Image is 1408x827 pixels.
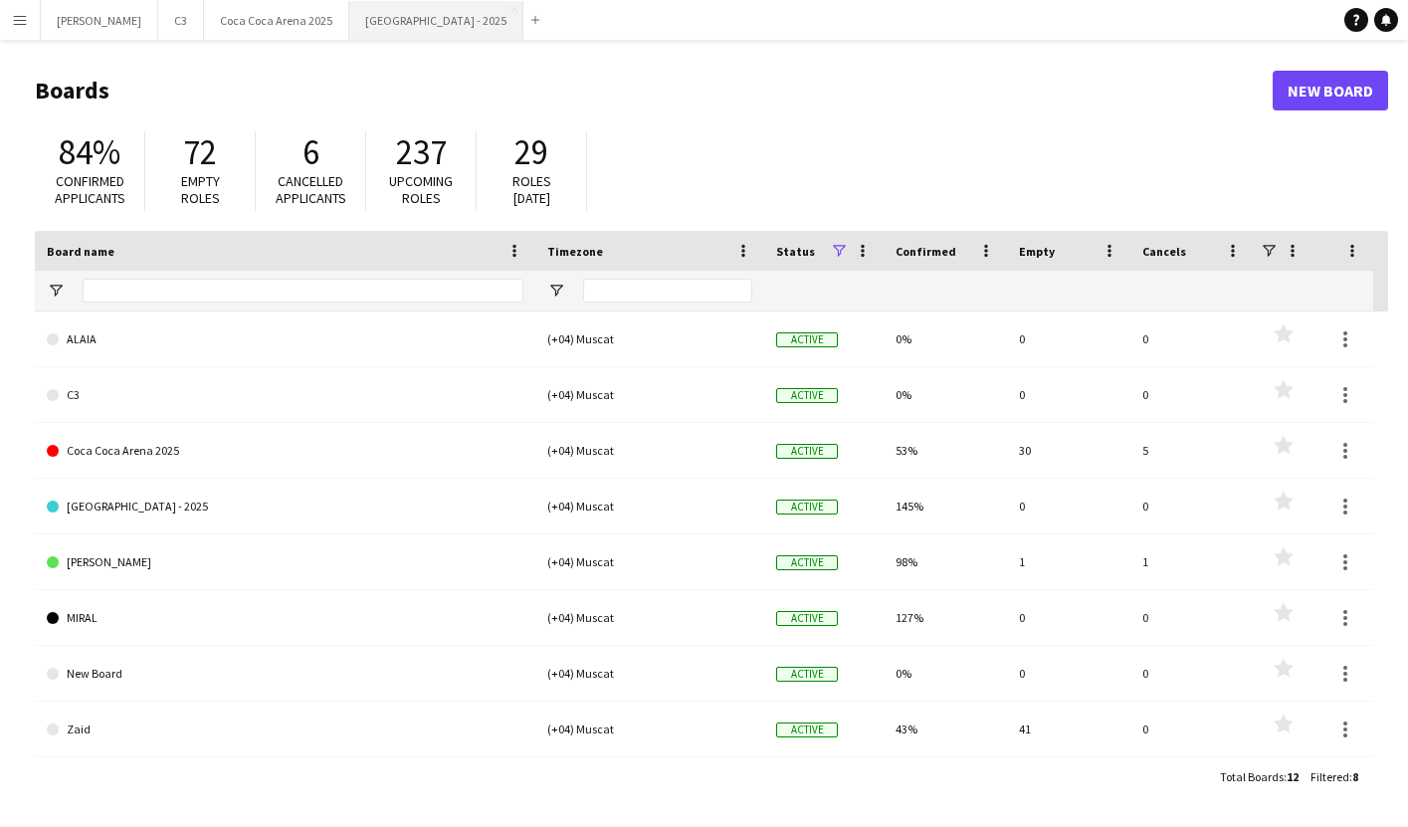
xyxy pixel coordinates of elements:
div: 0 [1130,479,1254,533]
div: 0 [1130,367,1254,422]
span: Active [776,332,838,347]
span: Board name [47,244,114,259]
button: [GEOGRAPHIC_DATA] - 2025 [349,1,523,40]
span: Active [776,444,838,459]
div: (+04) Muscat [535,702,764,756]
span: Upcoming roles [389,172,453,207]
span: Confirmed applicants [55,172,125,207]
div: (+04) Muscat [535,646,764,701]
div: 0 [1130,590,1254,645]
a: New Board [1273,71,1388,110]
a: ALAIA [47,311,523,367]
span: Empty [1019,244,1055,259]
div: 0 [1007,367,1130,422]
div: : [1220,757,1299,796]
div: (+04) Muscat [535,479,764,533]
div: 0% [884,646,1007,701]
a: Zaid [47,702,523,757]
div: 1 [1130,534,1254,589]
button: Open Filter Menu [47,282,65,300]
span: Filtered [1310,769,1349,784]
button: Coca Coca Arena 2025 [204,1,349,40]
div: (+04) Muscat [535,423,764,478]
span: Active [776,555,838,570]
div: (+04) Muscat [535,590,764,645]
span: Confirmed [896,244,956,259]
span: Status [776,244,815,259]
span: Active [776,500,838,515]
div: 0 [1007,646,1130,701]
a: MIRAL [47,590,523,646]
div: 41 [1007,702,1130,756]
span: Empty roles [181,172,220,207]
span: 72 [183,130,217,174]
button: C3 [158,1,204,40]
span: Cancelled applicants [276,172,346,207]
button: Open Filter Menu [547,282,565,300]
div: 53% [884,423,1007,478]
span: Active [776,388,838,403]
div: 0 [1007,479,1130,533]
a: [PERSON_NAME] [47,534,523,590]
div: 0 [1007,590,1130,645]
div: 0 [1130,311,1254,366]
input: Timezone Filter Input [583,279,752,303]
span: Active [776,723,838,737]
span: 8 [1352,769,1358,784]
div: 127% [884,590,1007,645]
a: C3 [47,367,523,423]
div: 1 [1007,534,1130,589]
div: 0% [884,367,1007,422]
span: Cancels [1142,244,1186,259]
span: 12 [1287,769,1299,784]
div: 98% [884,534,1007,589]
span: Timezone [547,244,603,259]
div: 0 [1130,702,1254,756]
div: 0 [1007,311,1130,366]
span: Total Boards [1220,769,1284,784]
span: Active [776,611,838,626]
div: 5 [1130,423,1254,478]
a: [GEOGRAPHIC_DATA] - 2025 [47,479,523,534]
span: 84% [59,130,120,174]
h1: Boards [35,76,1273,105]
div: 0 [1130,646,1254,701]
a: New Board [47,646,523,702]
div: 0% [884,311,1007,366]
div: 145% [884,479,1007,533]
span: 6 [302,130,319,174]
span: Active [776,667,838,682]
div: (+04) Muscat [535,534,764,589]
div: (+04) Muscat [535,367,764,422]
div: 43% [884,702,1007,756]
span: Roles [DATE] [512,172,551,207]
div: (+04) Muscat [535,311,764,366]
span: 29 [514,130,548,174]
div: : [1310,757,1358,796]
a: Coca Coca Arena 2025 [47,423,523,479]
div: 30 [1007,423,1130,478]
button: [PERSON_NAME] [41,1,158,40]
span: 237 [396,130,447,174]
input: Board name Filter Input [83,279,523,303]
